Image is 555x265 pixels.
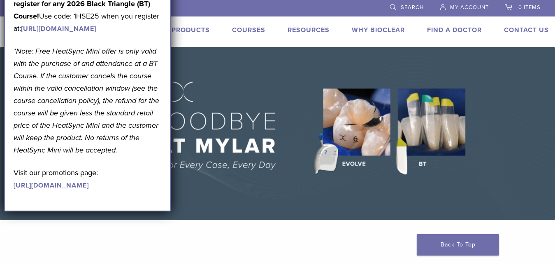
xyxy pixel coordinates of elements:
span: My Account [450,4,489,11]
a: [URL][DOMAIN_NAME] [14,181,89,190]
a: Contact Us [504,26,549,34]
a: Find A Doctor [427,26,482,34]
em: *Note: Free HeatSync Mini offer is only valid with the purchase of and attendance at a BT Course.... [14,47,159,155]
p: Visit our promotions page: [14,167,161,191]
span: Search [401,4,424,11]
a: [URL][DOMAIN_NAME] [21,25,96,33]
a: Products [172,26,210,34]
a: Courses [232,26,265,34]
a: Back To Top [417,234,499,256]
span: 0 items [518,4,541,11]
a: Why Bioclear [352,26,405,34]
a: Resources [288,26,330,34]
